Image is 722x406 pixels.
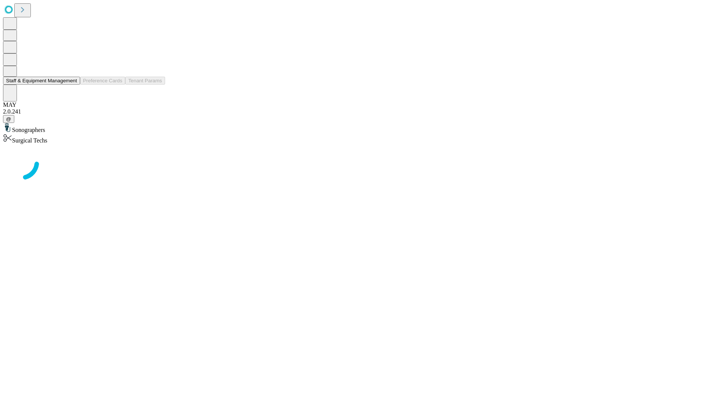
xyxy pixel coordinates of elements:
[3,133,719,144] div: Surgical Techs
[3,108,719,115] div: 2.0.241
[80,77,125,85] button: Preference Cards
[6,116,11,122] span: @
[3,77,80,85] button: Staff & Equipment Management
[3,115,14,123] button: @
[3,123,719,133] div: Sonographers
[3,101,719,108] div: MAY
[125,77,165,85] button: Tenant Params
